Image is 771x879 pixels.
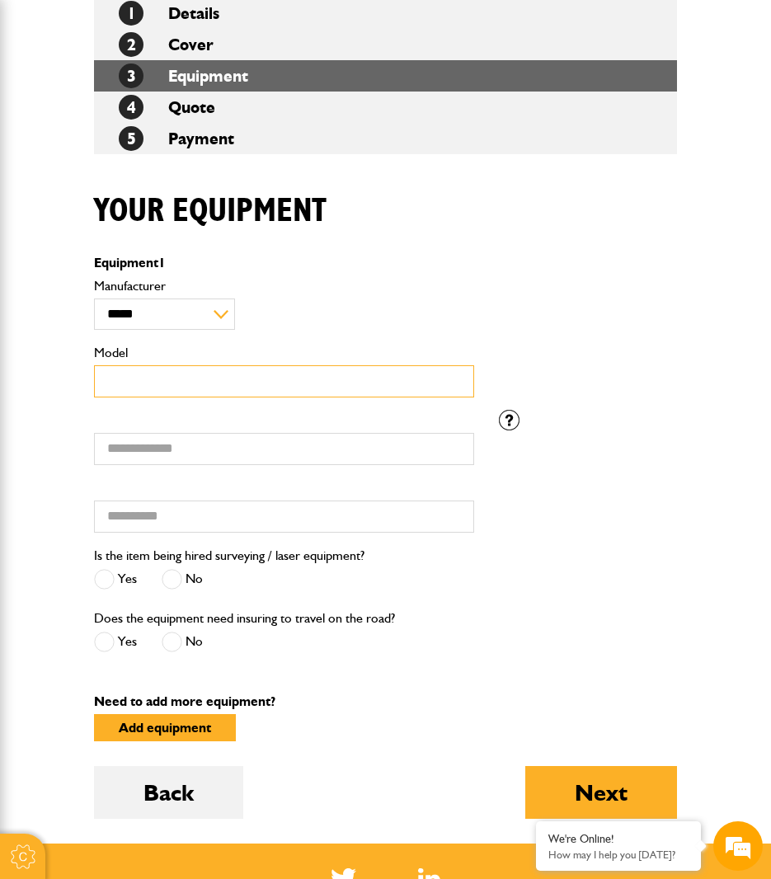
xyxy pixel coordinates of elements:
div: We're Online! [548,832,689,846]
p: How may I help you today? [548,848,689,861]
p: Need to add more equipment? [94,695,677,708]
label: Is the item being hired surveying / laser equipment? [94,549,364,562]
p: Equipment [94,256,474,270]
a: 1Details [119,3,219,23]
span: 5 [119,126,143,151]
input: Enter your email address [21,201,301,237]
button: Back [94,766,243,819]
textarea: Type your message and hit 'Enter' [21,298,301,494]
div: Chat with us now [86,92,277,114]
div: Minimize live chat window [270,8,310,48]
label: Manufacturer [94,280,474,293]
button: Add equipment [94,714,236,741]
a: 2Cover [119,35,214,54]
label: No [162,632,203,652]
input: Enter your phone number [21,250,301,286]
li: Equipment [94,60,677,92]
span: 1 [158,255,166,270]
span: 4 [119,95,143,120]
span: 1 [119,1,143,26]
img: d_20077148190_company_1631870298795_20077148190 [28,92,69,115]
label: Does the equipment need insuring to travel on the road? [94,612,395,625]
button: Next [525,766,677,819]
li: Payment [94,123,677,154]
li: Quote [94,92,677,123]
label: Yes [94,569,137,590]
em: Start Chat [224,508,299,530]
label: Yes [94,632,137,652]
span: 3 [119,63,143,88]
label: No [162,569,203,590]
h1: Your equipment [94,191,327,231]
input: Enter your last name [21,153,301,189]
label: Model [94,346,474,360]
span: 2 [119,32,143,57]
